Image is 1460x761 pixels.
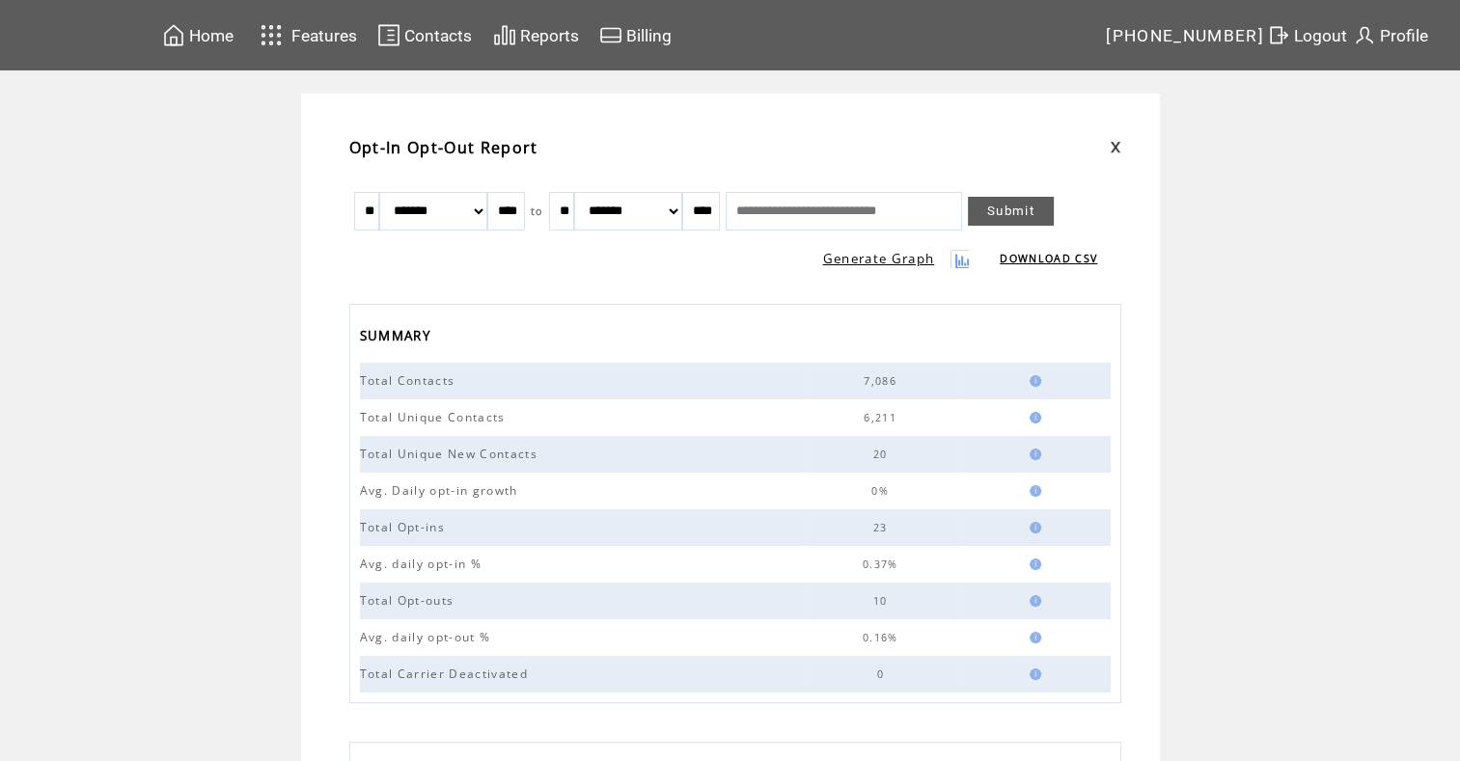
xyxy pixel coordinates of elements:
[252,16,361,54] a: Features
[162,23,185,47] img: home.svg
[1024,668,1041,680] img: help.gif
[1024,632,1041,643] img: help.gif
[360,482,523,499] span: Avg. Daily opt-in growth
[490,20,582,50] a: Reports
[1353,23,1376,47] img: profile.svg
[360,629,496,645] span: Avg. daily opt-out %
[1380,26,1428,45] span: Profile
[404,26,472,45] span: Contacts
[1024,558,1041,570] img: help.gif
[876,667,888,681] span: 0
[863,631,903,644] span: 0.16%
[1024,595,1041,607] img: help.gif
[968,197,1054,226] a: Submit
[599,23,622,47] img: creidtcard.svg
[1267,23,1290,47] img: exit.svg
[360,446,542,462] span: Total Unique New Contacts
[255,19,289,51] img: features.svg
[159,20,236,50] a: Home
[493,23,516,47] img: chart.svg
[1024,522,1041,533] img: help.gif
[873,521,893,534] span: 23
[596,20,675,50] a: Billing
[360,519,450,535] span: Total Opt-ins
[360,372,460,389] span: Total Contacts
[520,26,579,45] span: Reports
[291,26,357,45] span: Features
[1264,20,1350,50] a: Logout
[360,592,459,609] span: Total Opt-outs
[1294,26,1347,45] span: Logout
[1024,375,1041,387] img: help.gif
[349,137,538,158] span: Opt-In Opt-Out Report
[377,23,400,47] img: contacts.svg
[360,409,510,425] span: Total Unique Contacts
[1106,26,1264,45] span: [PHONE_NUMBER]
[823,250,935,267] a: Generate Graph
[864,374,901,388] span: 7,086
[360,556,486,572] span: Avg. daily opt-in %
[873,594,893,608] span: 10
[1024,448,1041,460] img: help.gif
[1350,20,1431,50] a: Profile
[1000,252,1097,265] a: DOWNLOAD CSV
[863,557,903,571] span: 0.37%
[871,484,894,498] span: 0%
[873,448,893,461] span: 20
[626,26,672,45] span: Billing
[531,204,543,218] span: to
[1024,485,1041,497] img: help.gif
[864,411,901,424] span: 6,211
[374,20,475,50] a: Contacts
[360,666,533,682] span: Total Carrier Deactivated
[360,322,435,354] span: SUMMARY
[189,26,234,45] span: Home
[1024,412,1041,423] img: help.gif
